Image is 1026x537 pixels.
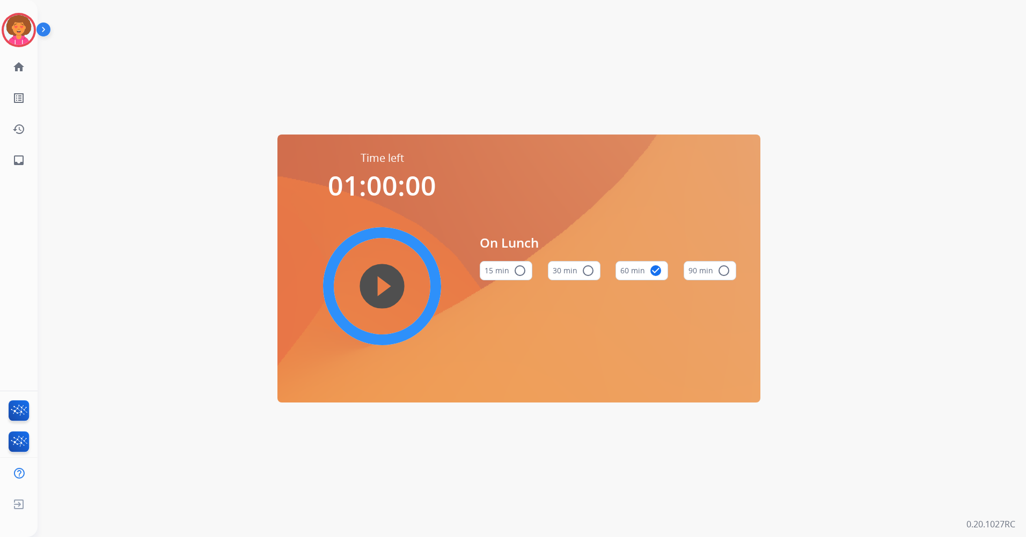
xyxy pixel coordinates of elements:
[480,233,736,252] span: On Lunch
[548,261,600,280] button: 30 min
[12,92,25,105] mat-icon: list_alt
[514,264,526,277] mat-icon: radio_button_unchecked
[615,261,668,280] button: 60 min
[684,261,736,280] button: 90 min
[4,15,34,45] img: avatar
[328,167,436,204] span: 01:00:00
[376,280,389,293] mat-icon: play_circle_filled
[361,151,404,166] span: Time left
[582,264,595,277] mat-icon: radio_button_unchecked
[12,61,25,73] mat-icon: home
[649,264,662,277] mat-icon: check_circle
[966,518,1015,531] p: 0.20.1027RC
[12,123,25,136] mat-icon: history
[480,261,532,280] button: 15 min
[717,264,730,277] mat-icon: radio_button_unchecked
[12,154,25,167] mat-icon: inbox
